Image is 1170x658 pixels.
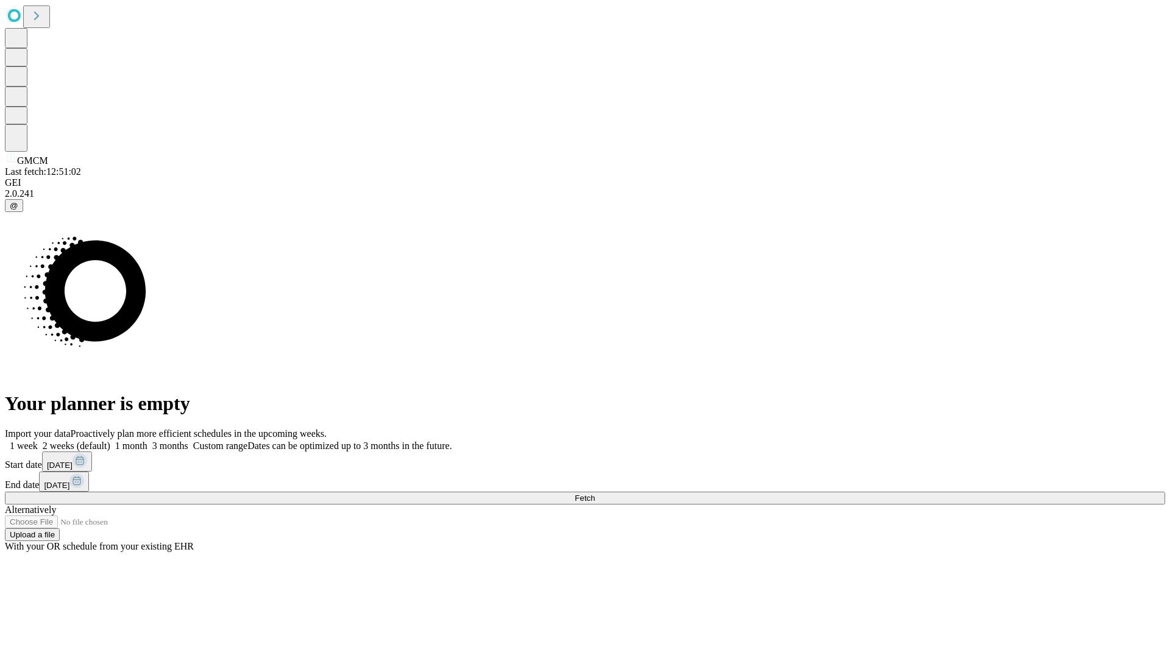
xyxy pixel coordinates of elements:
[152,440,188,451] span: 3 months
[5,166,81,177] span: Last fetch: 12:51:02
[5,177,1165,188] div: GEI
[193,440,247,451] span: Custom range
[43,440,110,451] span: 2 weeks (default)
[47,461,73,470] span: [DATE]
[5,392,1165,415] h1: Your planner is empty
[5,199,23,212] button: @
[42,451,92,472] button: [DATE]
[5,451,1165,472] div: Start date
[17,155,48,166] span: GMCM
[5,528,60,541] button: Upload a file
[39,472,89,492] button: [DATE]
[5,428,71,439] span: Import your data
[44,481,69,490] span: [DATE]
[115,440,147,451] span: 1 month
[5,504,56,515] span: Alternatively
[5,472,1165,492] div: End date
[5,541,194,551] span: With your OR schedule from your existing EHR
[5,188,1165,199] div: 2.0.241
[5,492,1165,504] button: Fetch
[247,440,452,451] span: Dates can be optimized up to 3 months in the future.
[10,201,18,210] span: @
[575,493,595,503] span: Fetch
[71,428,327,439] span: Proactively plan more efficient schedules in the upcoming weeks.
[10,440,38,451] span: 1 week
